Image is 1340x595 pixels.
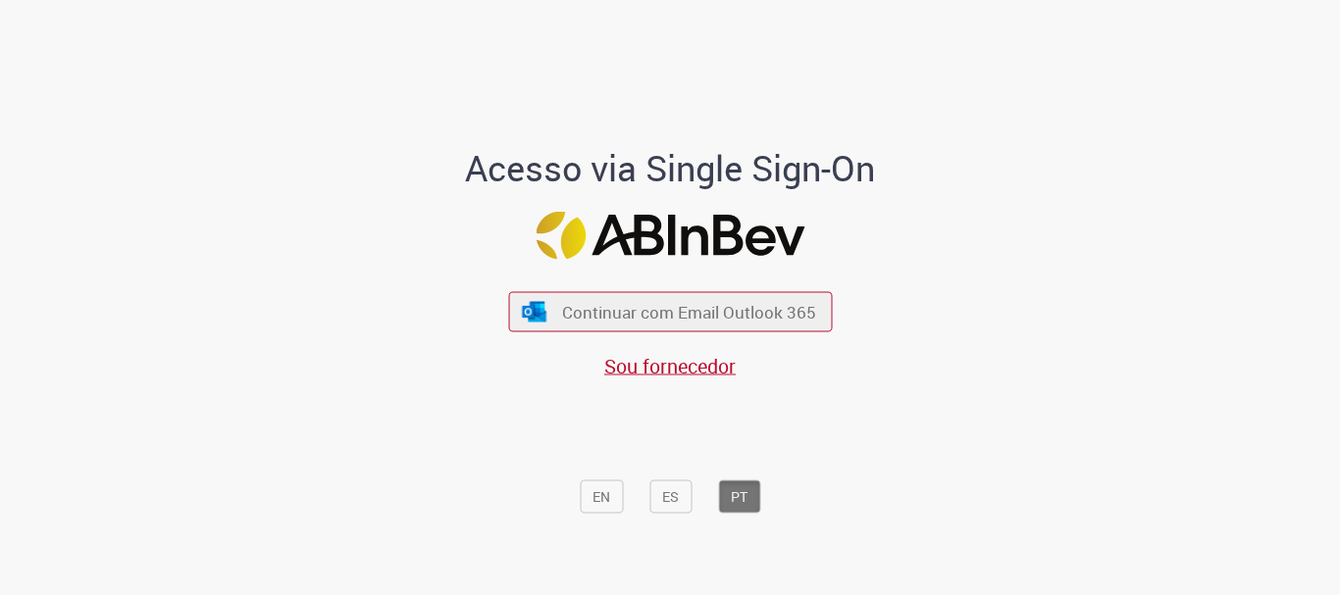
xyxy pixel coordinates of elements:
button: ES [649,480,692,514]
a: Sou fornecedor [604,353,736,379]
button: ícone Azure/Microsoft 360 Continuar com Email Outlook 365 [508,292,832,332]
button: EN [580,480,623,514]
img: ícone Azure/Microsoft 360 [521,301,548,322]
span: Continuar com Email Outlook 365 [562,301,816,323]
h1: Acesso via Single Sign-On [398,149,943,188]
img: Logo ABInBev [536,212,804,260]
button: PT [718,480,760,514]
